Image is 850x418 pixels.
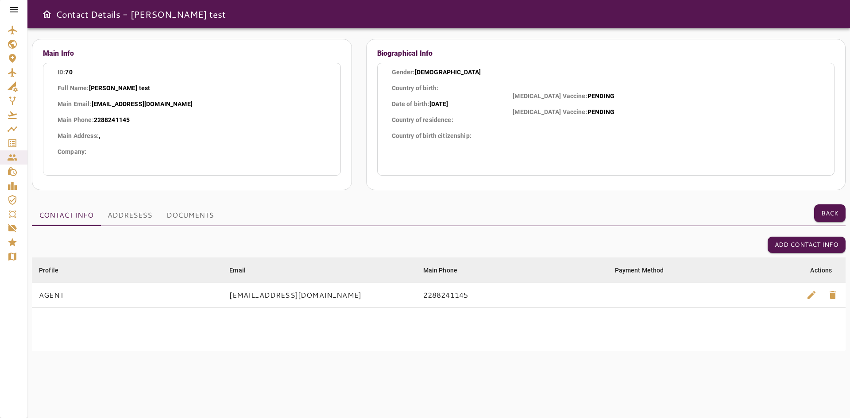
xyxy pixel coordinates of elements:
b: , [99,132,100,139]
p: Country of birth : [392,84,460,92]
div: Main Phone [423,265,458,276]
p: Main Email : [58,100,326,108]
span: edit [806,290,817,300]
div: full width tabs example [32,204,221,226]
div: Email [229,265,246,276]
button: CONTACT INFO [32,204,100,226]
p: Country of residence : [392,115,467,124]
button: DOCUMENTS [159,204,221,226]
p: Main Info [43,48,74,59]
div: Payment Method [615,265,664,276]
b: PENDING [587,92,614,100]
h6: Contact Details - [PERSON_NAME] test [56,7,226,21]
td: [EMAIL_ADDRESS][DOMAIN_NAME] [222,283,416,307]
p: Full Name : [58,84,326,92]
span: Email [229,265,257,276]
b: 2288241145 [94,116,130,123]
button: Edit Contact [801,284,822,306]
span: Payment Method [615,265,676,276]
b: 70 [65,69,72,76]
b: PENDING [587,108,614,115]
button: ADDRESESS [100,204,159,226]
span: delete [827,290,838,300]
b: [DEMOGRAPHIC_DATA] [415,69,481,76]
div: Profile [39,265,58,276]
button: Add Contact Info [768,237,846,253]
p: Main Address : [58,131,326,140]
b: [PERSON_NAME] test [89,84,151,92]
span: Main Phone [423,265,469,276]
span: Profile [39,265,70,276]
p: Country of birth citizenship : [392,131,476,140]
p: Biographical Info [377,48,433,59]
p: [MEDICAL_DATA] Vaccine : [513,107,614,116]
p: Company : [58,147,326,156]
p: Gender : [392,68,481,77]
button: Delete Contact [822,284,843,306]
button: Open drawer [38,5,56,23]
td: AGENT [32,283,222,307]
p: Main Phone : [58,115,326,124]
p: ID : [58,68,326,77]
p: Date of birth : [392,100,465,108]
td: 2288241145 [416,283,608,307]
p: [MEDICAL_DATA] Vaccine : [513,92,614,100]
button: Back [814,204,846,222]
b: [DATE] [429,100,448,107]
b: [EMAIL_ADDRESS][DOMAIN_NAME] [92,100,193,107]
